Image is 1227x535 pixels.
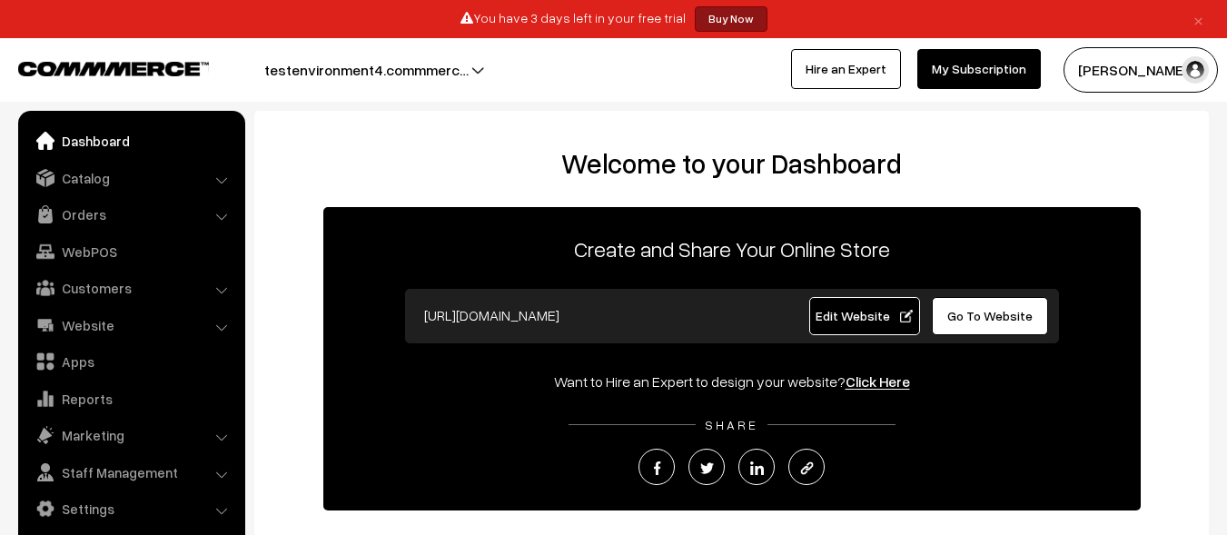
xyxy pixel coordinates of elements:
[1182,56,1209,84] img: user
[23,198,239,231] a: Orders
[23,309,239,342] a: Website
[201,47,532,93] button: testenvironment4.commmerc…
[23,345,239,378] a: Apps
[1064,47,1218,93] button: [PERSON_NAME]
[272,147,1191,180] h2: Welcome to your Dashboard
[18,62,209,75] img: COMMMERCE
[846,372,910,391] a: Click Here
[323,371,1141,392] div: Want to Hire an Expert to design your website?
[932,297,1049,335] a: Go To Website
[23,456,239,489] a: Staff Management
[695,6,767,32] a: Buy Now
[323,233,1141,265] p: Create and Share Your Online Store
[1186,8,1211,30] a: ×
[18,56,177,78] a: COMMMERCE
[917,49,1041,89] a: My Subscription
[696,417,767,432] span: SHARE
[23,272,239,304] a: Customers
[23,124,239,157] a: Dashboard
[6,6,1221,32] div: You have 3 days left in your free trial
[816,308,913,323] span: Edit Website
[23,235,239,268] a: WebPOS
[23,419,239,451] a: Marketing
[23,162,239,194] a: Catalog
[791,49,901,89] a: Hire an Expert
[23,382,239,415] a: Reports
[809,297,920,335] a: Edit Website
[947,308,1033,323] span: Go To Website
[23,492,239,525] a: Settings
